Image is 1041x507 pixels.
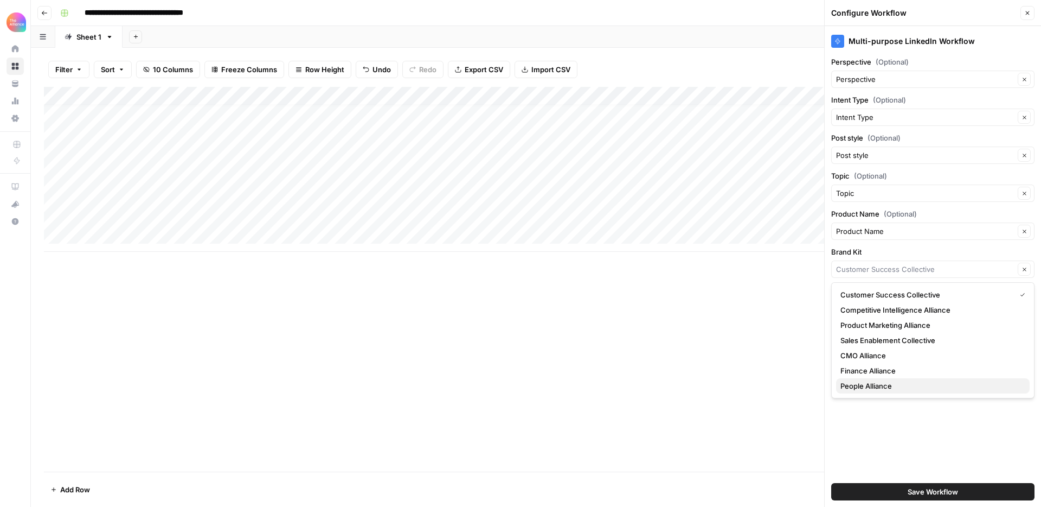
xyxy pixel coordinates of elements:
img: Alliance Logo [7,12,26,32]
button: Import CSV [515,61,577,78]
a: Sheet 1 [55,26,123,48]
a: Browse [7,58,24,75]
button: 10 Columns [136,61,200,78]
a: AirOps Academy [7,178,24,195]
span: Finance Alliance [840,365,1021,376]
span: Redo [419,64,436,75]
button: Freeze Columns [204,61,284,78]
span: Sort [101,64,115,75]
div: What's new? [7,196,23,212]
div: Sheet 1 [76,31,101,42]
span: (Optional) [873,94,906,105]
span: (Optional) [884,208,917,219]
span: Save Workflow [908,486,958,497]
span: Freeze Columns [221,64,277,75]
span: Competitive Intelligence Alliance [840,305,1021,315]
input: Customer Success Collective [836,264,1014,275]
button: What's new? [7,195,24,213]
input: Post style [836,150,1014,161]
button: Workspace: Alliance [7,9,24,36]
span: Row Height [305,64,344,75]
button: Filter [48,61,89,78]
button: Help + Support [7,213,24,230]
span: (Optional) [868,132,901,143]
span: Add Row [60,484,90,495]
button: Undo [356,61,398,78]
input: Intent Type [836,112,1014,123]
button: Sort [94,61,132,78]
label: Post style [831,132,1034,143]
span: (Optional) [854,170,887,181]
div: Multi-purpose LinkedIn Workflow [831,35,1034,48]
input: Product Name [836,226,1014,237]
a: Usage [7,92,24,110]
button: Add Row [44,481,97,498]
button: Redo [402,61,444,78]
span: CMO Alliance [840,350,1021,361]
span: Sales Enablement Collective [840,335,1021,346]
button: Save Workflow [831,483,1034,500]
span: People Alliance [840,381,1021,391]
label: Brand Kit [831,246,1034,257]
span: (Optional) [876,56,909,67]
a: Your Data [7,75,24,92]
a: Home [7,40,24,58]
label: Perspective [831,56,1034,67]
span: 10 Columns [153,64,193,75]
span: Export CSV [465,64,503,75]
span: Import CSV [531,64,570,75]
label: Product Name [831,208,1034,219]
span: Customer Success Collective [840,289,1011,300]
span: Product Marketing Alliance [840,320,1021,331]
a: Settings [7,110,24,127]
input: Topic [836,188,1014,199]
label: Topic [831,170,1034,181]
button: Row Height [288,61,351,78]
label: Intent Type [831,94,1034,105]
input: Perspective [836,74,1014,85]
button: Export CSV [448,61,510,78]
span: Filter [55,64,73,75]
span: Undo [372,64,391,75]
